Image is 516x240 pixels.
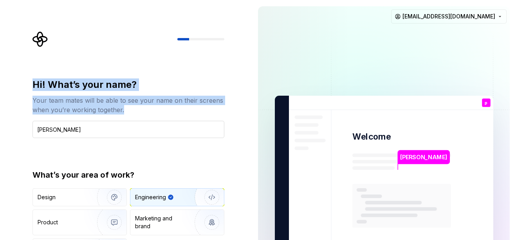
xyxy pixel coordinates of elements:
[352,131,391,142] p: Welcome
[135,215,188,230] div: Marketing and brand
[32,169,224,180] div: What’s your area of work?
[391,9,507,24] button: [EMAIL_ADDRESS][DOMAIN_NAME]
[32,31,48,47] svg: Supernova Logo
[38,218,58,226] div: Product
[402,13,495,20] span: [EMAIL_ADDRESS][DOMAIN_NAME]
[38,193,56,201] div: Design
[135,193,166,201] div: Engineering
[400,153,447,162] p: [PERSON_NAME]
[32,96,224,115] div: Your team mates will be able to see your name on their screens when you’re working together.
[32,121,224,138] input: Han Solo
[485,101,487,105] p: p
[32,78,224,91] div: Hi! What’s your name?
